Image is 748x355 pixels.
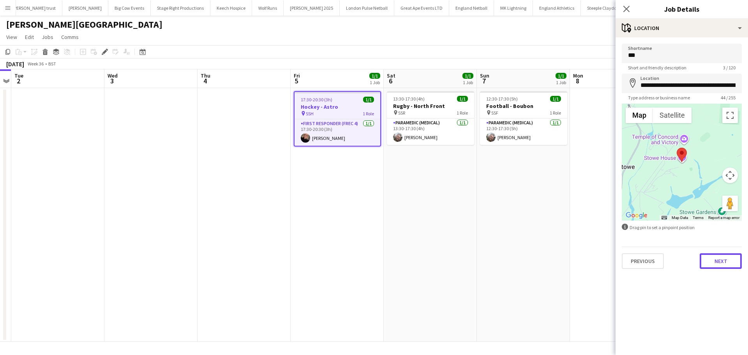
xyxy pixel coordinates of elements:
[462,73,473,79] span: 1/1
[700,253,742,269] button: Next
[722,196,738,211] button: Drag Pegman onto the map to open Street View
[581,0,654,16] button: Steeple Claydon Parish Council
[624,210,649,221] img: Google
[3,32,20,42] a: View
[6,19,162,30] h1: [PERSON_NAME][GEOGRAPHIC_DATA]
[480,91,567,145] app-job-card: 12:30-17:30 (5h)1/1Football - Boubon SSF1 RoleParamedic (Medical)1/112:30-17:30 (5h)[PERSON_NAME]
[22,32,37,42] a: Edit
[151,0,210,16] button: Stage Right Productions
[363,111,374,117] span: 1 Role
[449,0,494,16] button: England Netball
[387,118,474,145] app-card-role: Paramedic (Medical)1/113:30-17:30 (4h)[PERSON_NAME]
[295,103,380,110] h3: Hockey - Astro
[295,119,380,146] app-card-role: First Responder (FREC 4)1/117:30-20:30 (3h)[PERSON_NAME]
[622,95,696,101] span: Type address or business name
[306,111,314,117] span: SSH
[106,76,118,85] span: 3
[370,79,380,85] div: 1 Job
[533,0,581,16] button: England Athletics
[486,96,518,102] span: 12:30-17:30 (5h)
[386,76,395,85] span: 6
[616,19,748,37] div: Location
[393,96,425,102] span: 13:30-17:30 (4h)
[556,73,566,79] span: 1/1
[717,65,742,71] span: 3 / 120
[39,32,56,42] a: Jobs
[550,110,561,116] span: 1 Role
[394,0,449,16] button: Great Ape Events LTD
[387,91,474,145] app-job-card: 13:30-17:30 (4h)1/1Rugby - North Front SSR1 RoleParamedic (Medical)1/113:30-17:30 (4h)[PERSON_NAME]
[363,97,374,102] span: 1/1
[387,102,474,110] h3: Rugby - North Front
[622,253,664,269] button: Previous
[58,32,82,42] a: Comms
[14,72,23,79] span: Tue
[252,0,284,16] button: Wolf Runs
[6,34,17,41] span: View
[662,215,667,221] button: Keyboard shortcuts
[494,0,533,16] button: MK Lightning
[26,61,45,67] span: Week 36
[722,108,738,123] button: Toggle fullscreen view
[714,95,742,101] span: 44 / 255
[480,118,567,145] app-card-role: Paramedic (Medical)1/112:30-17:30 (5h)[PERSON_NAME]
[48,61,56,67] div: BST
[13,76,23,85] span: 2
[387,72,395,79] span: Sat
[6,60,24,68] div: [DATE]
[722,168,738,183] button: Map camera controls
[293,76,300,85] span: 5
[6,0,62,16] button: [PERSON_NAME] trust
[573,72,583,79] span: Mon
[556,79,566,85] div: 1 Job
[480,102,567,110] h3: Football - Boubon
[624,210,649,221] a: Open this area in Google Maps (opens a new window)
[201,72,210,79] span: Thu
[284,0,340,16] button: [PERSON_NAME] 2025
[301,97,332,102] span: 17:30-20:30 (3h)
[622,224,742,231] div: Drag pin to set a pinpoint position
[693,215,704,220] a: Terms (opens in new tab)
[463,79,473,85] div: 1 Job
[479,76,489,85] span: 7
[398,110,405,116] span: SSR
[108,72,118,79] span: Wed
[199,76,210,85] span: 4
[61,34,79,41] span: Comms
[294,72,300,79] span: Fri
[622,65,693,71] span: Short and friendly description
[294,91,381,147] app-job-card: 17:30-20:30 (3h)1/1Hockey - Astro SSH1 RoleFirst Responder (FREC 4)1/117:30-20:30 (3h)[PERSON_NAME]
[708,215,739,220] a: Report a map error
[491,110,498,116] span: SSF
[572,76,583,85] span: 8
[62,0,108,16] button: [PERSON_NAME]
[480,72,489,79] span: Sun
[550,96,561,102] span: 1/1
[108,0,151,16] button: Big Cow Events
[457,110,468,116] span: 1 Role
[42,34,53,41] span: Jobs
[457,96,468,102] span: 1/1
[25,34,34,41] span: Edit
[672,215,688,221] button: Map Data
[653,108,692,123] button: Show satellite imagery
[340,0,394,16] button: London Pulse Netball
[616,4,748,14] h3: Job Details
[626,108,653,123] button: Show street map
[210,0,252,16] button: Keech Hospice
[369,73,380,79] span: 1/1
